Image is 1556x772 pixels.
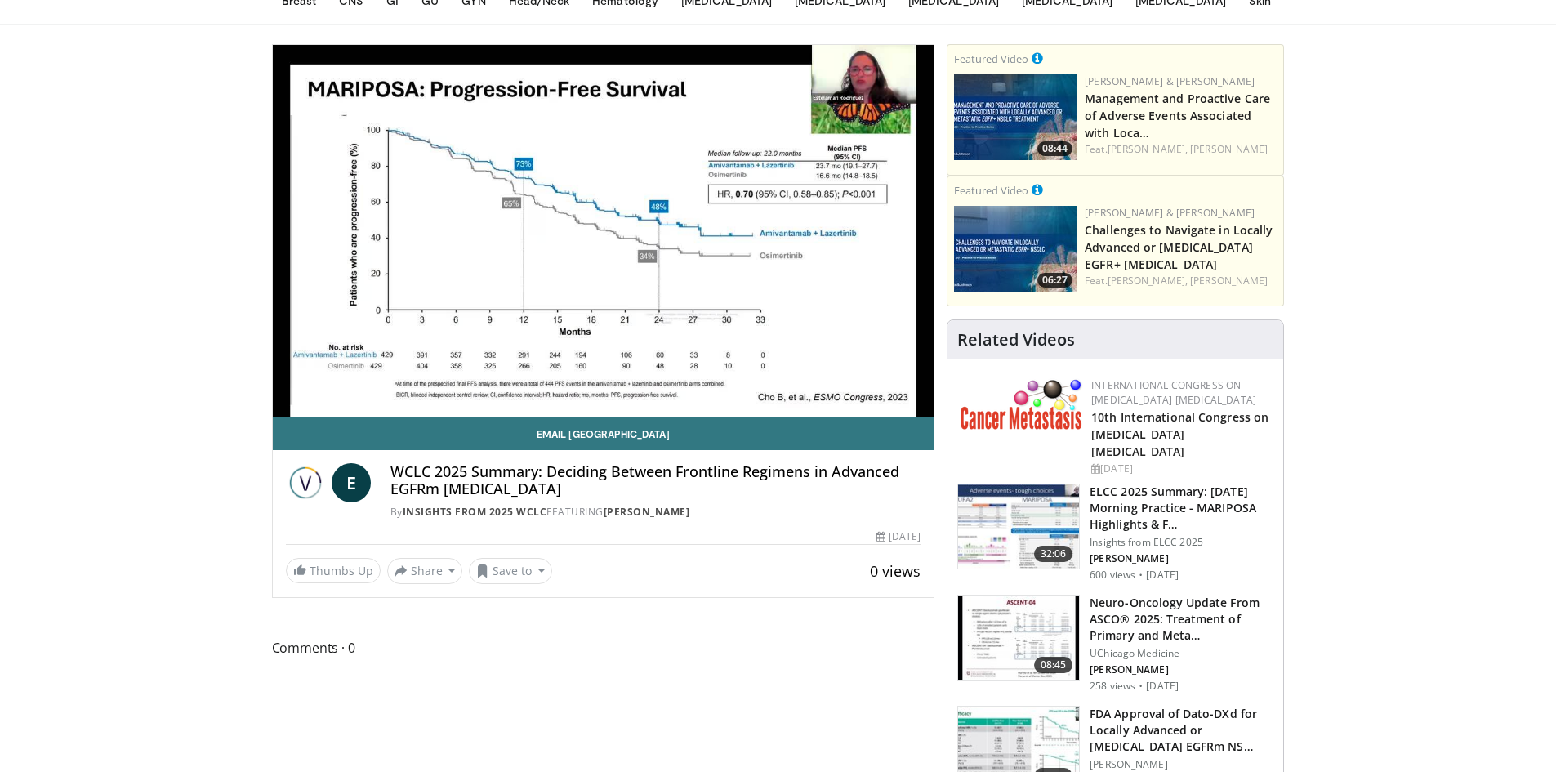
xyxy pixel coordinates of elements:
[1108,142,1188,156] a: [PERSON_NAME],
[1139,680,1143,693] div: ·
[332,463,371,502] a: E
[961,378,1083,430] img: 6ff8bc22-9509-4454-a4f8-ac79dd3b8976.png.150x105_q85_autocrop_double_scale_upscale_version-0.2.png
[954,51,1028,66] small: Featured Video
[273,417,934,450] a: Email [GEOGRAPHIC_DATA]
[1146,680,1179,693] p: [DATE]
[1037,273,1072,288] span: 06:27
[870,561,921,581] span: 0 views
[272,637,935,658] span: Comments 0
[1091,378,1256,407] a: International Congress on [MEDICAL_DATA] [MEDICAL_DATA]
[1190,142,1268,156] a: [PERSON_NAME]
[1090,484,1273,533] h3: ELCC 2025 Summary: [DATE] Morning Practice - MARIPOSA Highlights & F…
[1090,536,1273,549] p: Insights from ELCC 2025
[957,595,1273,693] a: 08:45 Neuro-Oncology Update From ASCO® 2025: Treatment of Primary and Meta… UChicago Medicine [PE...
[1090,706,1273,755] h3: FDA Approval of Dato-DXd for Locally Advanced or [MEDICAL_DATA] EGFRm NS…
[1085,142,1277,157] div: Feat.
[1085,91,1270,141] a: Management and Proactive Care of Adverse Events Associated with Loca…
[1090,663,1273,676] p: [PERSON_NAME]
[954,74,1077,160] a: 08:44
[1090,569,1135,582] p: 600 views
[604,505,690,519] a: [PERSON_NAME]
[958,596,1079,681] img: 3f012760-ddfc-42d5-9955-502feaaf0ad8.150x105_q85_crop-smart_upscale.jpg
[1085,74,1255,88] a: [PERSON_NAME] & [PERSON_NAME]
[1190,274,1268,288] a: [PERSON_NAME]
[1139,569,1143,582] div: ·
[387,558,463,584] button: Share
[957,330,1075,350] h4: Related Videos
[1085,206,1255,220] a: [PERSON_NAME] & [PERSON_NAME]
[403,505,547,519] a: Insights from 2025 WCLC
[1091,409,1268,459] a: 10th International Congress on [MEDICAL_DATA] [MEDICAL_DATA]
[1091,462,1270,476] div: [DATE]
[1085,222,1273,272] a: Challenges to Navigate in Locally Advanced or [MEDICAL_DATA] EGFR+ [MEDICAL_DATA]
[954,74,1077,160] img: da83c334-4152-4ba6-9247-1d012afa50e5.jpeg.150x105_q85_crop-smart_upscale.jpg
[1090,595,1273,644] h3: Neuro-Oncology Update From ASCO® 2025: Treatment of Primary and Meta…
[1090,680,1135,693] p: 258 views
[957,484,1273,582] a: 32:06 ELCC 2025 Summary: [DATE] Morning Practice - MARIPOSA Highlights & F… Insights from ELCC 20...
[954,183,1028,198] small: Featured Video
[958,484,1079,569] img: 0e761277-c80b-48b4-bac9-3b4992375029.150x105_q85_crop-smart_upscale.jpg
[1085,274,1277,288] div: Feat.
[286,558,381,583] a: Thumbs Up
[469,558,552,584] button: Save to
[390,505,921,520] div: By FEATURING
[876,529,921,544] div: [DATE]
[954,206,1077,292] img: 7845151f-d172-4318-bbcf-4ab447089643.jpeg.150x105_q85_crop-smart_upscale.jpg
[954,206,1077,292] a: 06:27
[1090,758,1273,771] p: [PERSON_NAME]
[1090,647,1273,660] p: UChicago Medicine
[286,463,325,502] img: Insights from 2025 WCLC
[390,463,921,498] h4: WCLC 2025 Summary: Deciding Between Frontline Regimens in Advanced EGFRm [MEDICAL_DATA]
[1034,657,1073,673] span: 08:45
[1037,141,1072,156] span: 08:44
[1034,546,1073,562] span: 32:06
[1146,569,1179,582] p: [DATE]
[1108,274,1188,288] a: [PERSON_NAME],
[1090,552,1273,565] p: [PERSON_NAME]
[273,45,934,417] video-js: Video Player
